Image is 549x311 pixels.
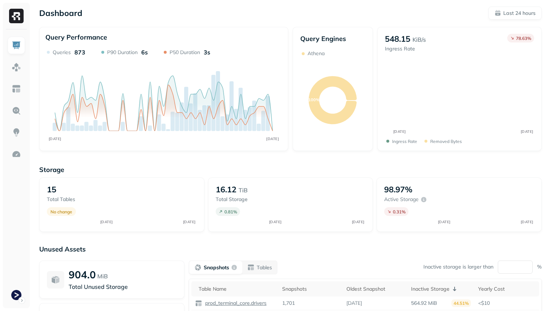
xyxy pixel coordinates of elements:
p: 3s [204,49,210,56]
p: Ingress Rate [385,45,426,52]
img: Terminal [11,290,21,300]
p: Total storage [216,196,268,203]
p: Athena [308,50,325,57]
p: Unused Assets [39,245,542,253]
a: prod_terminal_core.drivers [202,300,267,307]
img: Dashboard [12,41,21,50]
p: 548.15 [385,34,410,44]
p: 16.12 [216,184,236,195]
tspan: [DATE] [438,220,450,224]
div: Yearly Cost [478,286,536,292]
p: Dashboard [39,8,82,18]
img: table [195,300,202,307]
tspan: [DATE] [520,129,533,134]
tspan: [DATE] [183,220,196,224]
p: 0.31 % [393,209,406,214]
p: TiB [239,186,248,195]
p: 1,701 [282,300,295,307]
p: Last 24 hours [503,10,536,17]
p: Total Unused Storage [69,282,177,291]
p: 6s [141,49,148,56]
p: Query Engines [300,34,365,43]
p: 44.51% [451,299,471,307]
p: Active storage [384,196,419,203]
p: Query Performance [45,33,107,41]
p: KiB/s [412,35,426,44]
div: Table Name [199,286,275,292]
p: 15 [47,184,56,195]
p: Snapshots [204,264,229,271]
img: Query Explorer [12,106,21,115]
tspan: [DATE] [100,220,113,224]
text: 100% [308,97,320,102]
p: <$10 [478,300,536,307]
img: Optimization [12,150,21,159]
img: Insights [12,128,21,137]
p: Removed bytes [430,139,462,144]
img: Assets [12,62,21,72]
p: Inactive storage is larger than [423,263,493,270]
tspan: [DATE] [393,129,406,134]
p: Ingress Rate [392,139,417,144]
p: [DATE] [346,300,362,307]
tspan: [DATE] [269,220,282,224]
p: 98.97% [384,184,412,195]
div: Snapshots [282,286,339,292]
p: 0.81 % [224,209,237,214]
img: Asset Explorer [12,84,21,94]
p: 904.0 [69,268,96,281]
p: No change [50,209,72,214]
p: Queries [53,49,71,56]
p: Inactive Storage [411,286,450,292]
button: Last 24 hours [488,7,542,20]
tspan: [DATE] [49,136,61,141]
p: MiB [97,272,108,281]
p: P90 Duration [107,49,138,56]
tspan: [DATE] [352,220,365,224]
tspan: [DATE] [266,136,279,141]
p: P50 Duration [170,49,200,56]
p: Total tables [47,196,99,203]
tspan: [DATE] [520,220,533,224]
p: Storage [39,165,542,174]
p: 873 [74,49,85,56]
p: Tables [257,264,272,271]
img: Ryft [9,9,24,23]
p: % [537,263,542,270]
p: 78.63 % [516,36,531,41]
p: prod_terminal_core.drivers [204,300,267,307]
p: 564.92 MiB [411,300,437,307]
div: Oldest Snapshot [346,286,404,292]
